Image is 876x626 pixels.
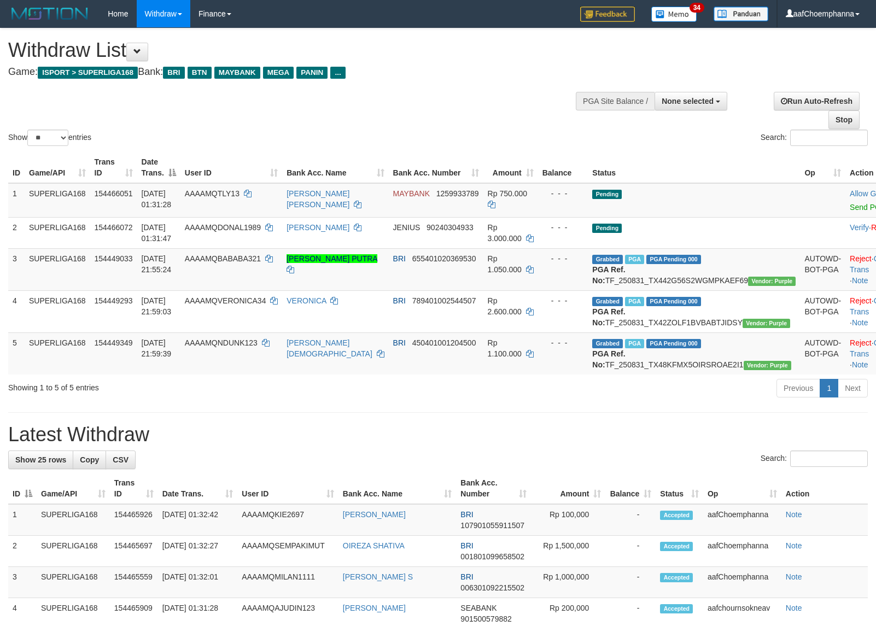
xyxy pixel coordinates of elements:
a: [PERSON_NAME] PUTRA [287,254,377,263]
div: - - - [542,337,584,348]
th: Balance [538,152,588,183]
span: ... [330,67,345,79]
span: PANIN [296,67,328,79]
td: 2 [8,217,25,248]
span: MEGA [263,67,294,79]
span: PGA Pending [646,297,701,306]
td: AAAAMQSEMPAKIMUT [237,536,338,567]
h1: Withdraw List [8,39,573,61]
span: Copy 901500579882 to clipboard [460,615,511,623]
a: Verify [850,223,869,232]
span: AAAAMQTLY13 [185,189,240,198]
span: BRI [393,296,406,305]
td: SUPERLIGA168 [37,567,110,598]
b: PGA Ref. No: [592,265,625,285]
th: User ID: activate to sort column ascending [237,473,338,504]
td: SUPERLIGA168 [37,536,110,567]
td: [DATE] 01:32:27 [158,536,238,567]
span: SEABANK [460,604,497,612]
td: 3 [8,248,25,290]
span: Copy 107901055911507 to clipboard [460,521,524,530]
span: Copy 450401001204500 to clipboard [412,338,476,347]
a: Show 25 rows [8,451,73,469]
span: Grabbed [592,297,623,306]
span: [DATE] 01:31:28 [142,189,172,209]
span: Pending [592,224,622,233]
span: Copy 006301092215502 to clipboard [460,583,524,592]
span: BTN [188,67,212,79]
th: Amount: activate to sort column ascending [531,473,605,504]
span: Rp 3.000.000 [488,223,522,243]
td: aafChoemphanna [703,536,781,567]
span: Pending [592,190,622,199]
span: BRI [460,510,473,519]
span: BRI [163,67,184,79]
td: [DATE] 01:32:42 [158,504,238,536]
span: Marked by aafheankoy [625,339,644,348]
a: Note [786,510,802,519]
img: MOTION_logo.png [8,5,91,22]
span: Rp 1.100.000 [488,338,522,358]
a: Copy [73,451,106,469]
th: Op: activate to sort column ascending [703,473,781,504]
th: Date Trans.: activate to sort column ascending [158,473,238,504]
span: Vendor URL: https://trx4.1velocity.biz [744,361,791,370]
span: 154449033 [95,254,133,263]
th: ID: activate to sort column descending [8,473,37,504]
td: 154465926 [110,504,158,536]
span: 154449349 [95,338,133,347]
a: Stop [828,110,860,129]
td: aafChoemphanna [703,567,781,598]
a: [PERSON_NAME][DEMOGRAPHIC_DATA] [287,338,372,358]
th: Bank Acc. Number: activate to sort column ascending [456,473,531,504]
th: Op: activate to sort column ascending [800,152,845,183]
td: AAAAMQMILAN1111 [237,567,338,598]
span: BRI [460,541,473,550]
th: Amount: activate to sort column ascending [483,152,538,183]
td: - [605,504,656,536]
select: Showentries [27,130,68,146]
span: CSV [113,455,129,464]
span: Accepted [660,542,693,551]
a: [PERSON_NAME] [PERSON_NAME] [287,189,349,209]
span: 154466051 [95,189,133,198]
span: Copy 90240304933 to clipboard [427,223,474,232]
a: Note [786,604,802,612]
div: - - - [542,253,584,264]
span: Show 25 rows [15,455,66,464]
a: Note [852,360,868,369]
span: Vendor URL: https://trx4.1velocity.biz [743,319,790,328]
a: VERONICA [287,296,326,305]
th: Date Trans.: activate to sort column descending [137,152,180,183]
td: [DATE] 01:32:01 [158,567,238,598]
a: [PERSON_NAME] [343,604,406,612]
td: AUTOWD-BOT-PGA [800,248,845,290]
img: Button%20Memo.svg [651,7,697,22]
td: 1 [8,504,37,536]
span: PGA Pending [646,339,701,348]
a: Note [852,318,868,327]
td: SUPERLIGA168 [25,290,90,332]
a: OIREZA SHATIVA [343,541,405,550]
a: Reject [850,296,872,305]
td: 5 [8,332,25,375]
span: ISPORT > SUPERLIGA168 [38,67,138,79]
a: Previous [776,379,820,397]
a: [PERSON_NAME] [287,223,349,232]
a: [PERSON_NAME] [343,510,406,519]
button: None selected [655,92,727,110]
span: Grabbed [592,255,623,264]
div: - - - [542,188,584,199]
td: aafChoemphanna [703,504,781,536]
td: TF_250831_TX42ZOLF1BVBABTJIDSY [588,290,800,332]
td: TF_250831_TX48KFMX5OIRSROAE2I1 [588,332,800,375]
span: Accepted [660,511,693,520]
img: Feedback.jpg [580,7,635,22]
td: AAAAMQKIE2697 [237,504,338,536]
h4: Game: Bank: [8,67,573,78]
th: Action [781,473,868,504]
span: Accepted [660,604,693,613]
span: AAAAMQNDUNK123 [185,338,258,347]
td: TF_250831_TX442G56S2WGMPKAEF69 [588,248,800,290]
th: Game/API: activate to sort column ascending [37,473,110,504]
